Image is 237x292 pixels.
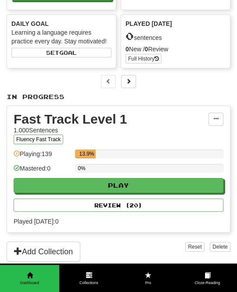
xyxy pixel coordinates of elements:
[145,46,148,53] strong: 0
[126,46,129,53] strong: 0
[7,93,230,101] p: In Progress
[14,113,208,126] div: Fast Track Level 1
[185,242,204,252] button: Reset
[11,28,111,46] div: Learning a language requires practice every day. Stay motivated!
[178,280,237,286] span: Cloze-Reading
[14,217,223,226] span: Played [DATE]: 0
[126,45,226,53] div: New / Review
[14,135,63,144] button: Fluency Fast Track
[11,19,111,28] div: Daily Goal
[126,31,226,42] div: sentences
[118,280,178,286] span: Pro
[126,19,172,28] span: Played [DATE]
[78,150,96,158] div: 13.9%
[14,164,71,178] div: Mastered: 0
[14,150,71,164] div: Playing: 139
[210,242,230,252] button: Delete
[7,242,80,262] button: Add Collection
[11,48,111,57] button: Setgoal
[14,199,223,212] button: Review (20)
[14,126,208,135] div: 1.000 Sentences
[59,280,118,286] span: Collections
[14,178,223,193] button: Play
[126,30,134,42] span: 0
[126,54,162,64] button: Full History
